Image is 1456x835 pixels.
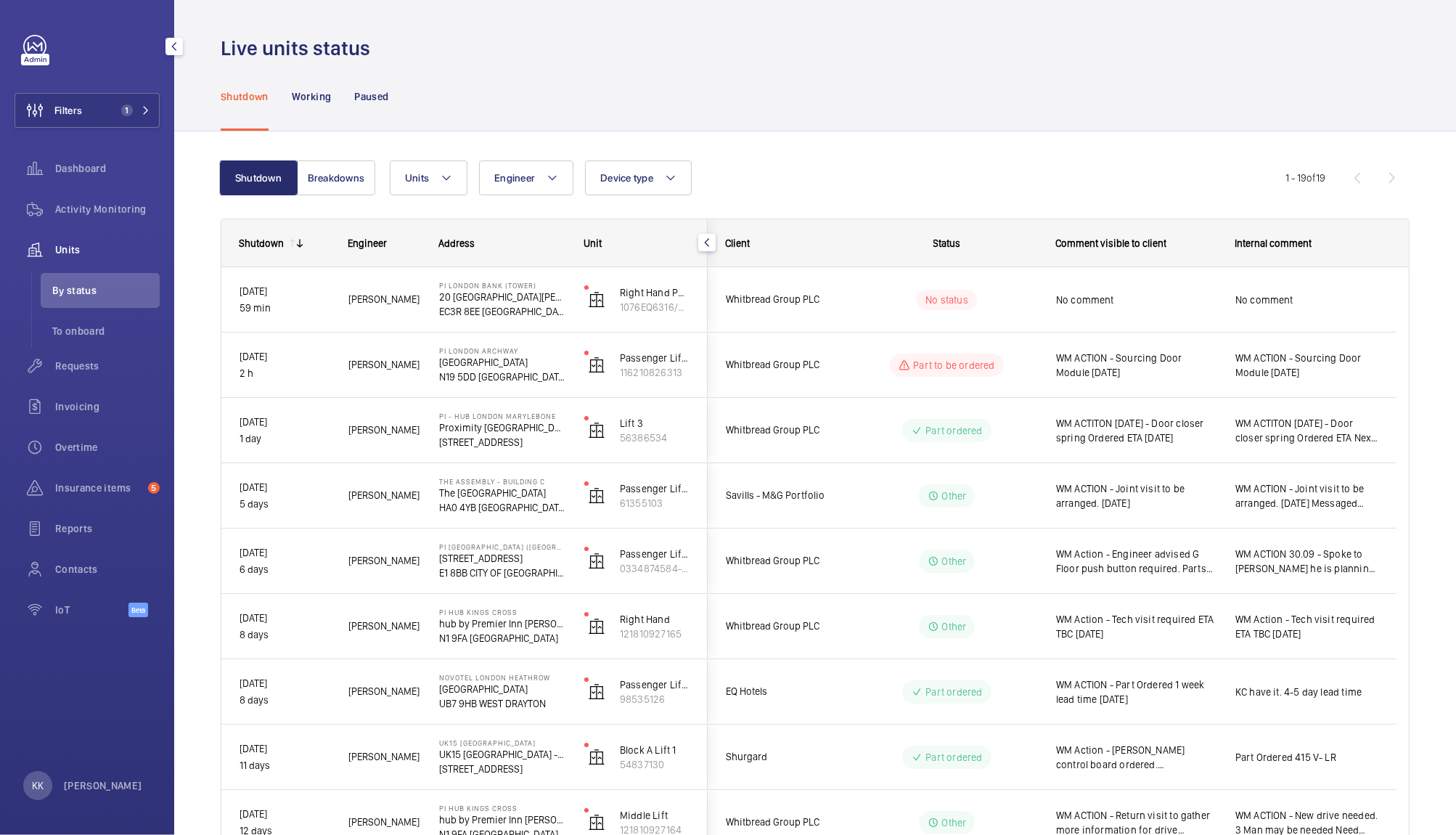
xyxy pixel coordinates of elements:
p: The [GEOGRAPHIC_DATA] [439,486,565,500]
span: Requests [55,359,160,373]
span: WM Action - Tech visit required ETA TBC [DATE] [1056,612,1216,641]
span: [PERSON_NAME] [348,553,420,569]
div: Press SPACE to select this row. [708,529,1396,594]
span: Internal comment [1235,237,1312,249]
div: Press SPACE to select this row. [221,463,708,529]
p: 8 days [240,627,330,643]
p: Part to be ordered [913,358,994,372]
span: 5 [148,482,160,494]
span: Whitbread Group PLC [726,291,838,308]
p: Other [942,619,967,634]
p: Passenger Lift A1 [620,547,690,561]
span: [PERSON_NAME] [348,291,420,308]
div: Press SPACE to select this row. [221,594,708,659]
p: Passenger Lift 1 L/H [620,677,690,692]
span: Shurgard [726,749,838,765]
p: 1076EQ6316/CP70964 [620,300,690,314]
p: EC3R 8EE [GEOGRAPHIC_DATA] [439,304,565,319]
p: 20 [GEOGRAPHIC_DATA][PERSON_NAME][PERSON_NAME] [439,290,565,304]
span: Status [933,237,961,249]
p: Shutdown [221,89,269,104]
p: [DATE] [240,806,330,823]
p: [STREET_ADDRESS] [439,762,565,776]
p: PI Hub Kings Cross [439,804,565,812]
span: WM ACTITON [DATE] - Door closer spring Ordered ETA Next day. - LR [1235,416,1378,445]
span: [PERSON_NAME] [348,422,420,439]
p: hub by Premier Inn [PERSON_NAME][GEOGRAPHIC_DATA] [439,616,565,631]
p: Right Hand Passenger Lift No 2 [620,285,690,300]
span: To onboard [52,324,160,338]
span: Whitbread Group PLC [726,814,838,831]
span: Contacts [55,562,160,577]
p: [DATE] [240,610,330,627]
p: 54837130 [620,757,690,772]
p: [DATE] [240,414,330,431]
p: 5 days [240,496,330,513]
p: [PERSON_NAME] [64,778,142,793]
button: Device type [585,160,692,195]
p: 116210826313 [620,365,690,380]
span: WM ACTION - Sourcing Door Module [DATE] [1056,351,1216,380]
p: [STREET_ADDRESS] [439,551,565,566]
p: PI [GEOGRAPHIC_DATA] ([GEOGRAPHIC_DATA]) [439,542,565,551]
img: elevator.svg [588,683,605,701]
p: 11 days [240,757,330,774]
p: [STREET_ADDRESS] [439,435,565,449]
div: Unit [584,237,690,249]
p: [DATE] [240,283,330,300]
span: Whitbread Group PLC [726,422,838,439]
p: NOVOTEL LONDON HEATHROW [439,673,565,682]
div: Press SPACE to select this row. [221,659,708,725]
p: Block A Lift 1 [620,743,690,757]
span: Units [55,243,160,257]
div: Press SPACE to select this row. [708,463,1396,529]
p: Passenger Lift Right Hand [620,351,690,365]
span: Overtime [55,440,160,455]
p: hub by Premier Inn [PERSON_NAME][GEOGRAPHIC_DATA] [439,812,565,827]
div: Shutdown [239,237,284,249]
p: E1 8BB CITY OF [GEOGRAPHIC_DATA] [439,566,565,580]
p: Part ordered [925,750,982,765]
p: 6 days [240,561,330,578]
span: Insurance items [55,481,142,495]
img: elevator.svg [588,618,605,635]
p: [DATE] [240,349,330,365]
p: Paused [354,89,388,104]
p: [DATE] [240,741,330,757]
img: elevator.svg [588,357,605,374]
div: Press SPACE to select this row. [708,659,1396,725]
p: [DATE] [240,545,330,561]
p: KK [32,778,44,793]
span: WM ACTION - Sourcing Door Module [DATE] [1235,351,1378,380]
span: [PERSON_NAME] [348,814,420,831]
img: elevator.svg [588,487,605,505]
span: Whitbread Group PLC [726,553,838,569]
span: Comment visible to client [1055,237,1166,249]
p: PI - Hub London Marylebone [439,412,565,420]
p: 59 min [240,300,330,317]
span: Engineer [348,237,387,249]
p: Part ordered [925,685,982,699]
p: Proximity [GEOGRAPHIC_DATA] [439,420,565,435]
span: WM ACTION - Part Ordered 1 week lead time [DATE] [1056,677,1216,706]
span: 1 - 19 19 [1285,173,1325,183]
span: By status [52,283,160,298]
div: Press SPACE to select this row. [221,529,708,594]
p: The Assembly - Building C [439,477,565,486]
span: Engineer [494,172,535,184]
span: WM Action - Tech visit required ETA TBC [DATE] [1235,612,1378,641]
span: WM ACTION - Joint visit to be arranged. [DATE] Messaged [PERSON_NAME] [1235,481,1378,510]
p: No status [925,293,968,307]
p: 121810927165 [620,627,690,641]
p: PI London Bank (Tower) [439,281,565,290]
div: Press SPACE to select this row. [708,594,1396,659]
p: PI London Archway [439,346,565,355]
span: [PERSON_NAME] [348,618,420,635]
span: [PERSON_NAME] [348,683,420,700]
p: UB7 9HB WEST DRAYTON [439,696,565,711]
span: Whitbread Group PLC [726,357,838,373]
p: 98535126 [620,692,690,706]
img: elevator.svg [588,749,605,766]
p: Lift 3 [620,416,690,431]
span: No comment [1056,293,1216,307]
